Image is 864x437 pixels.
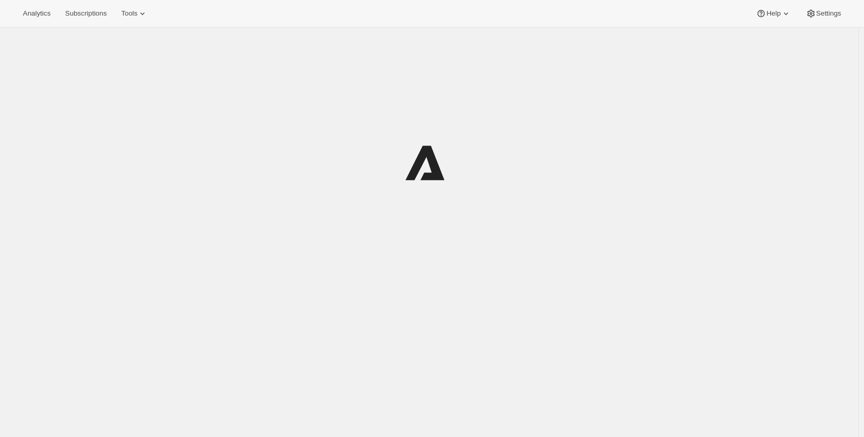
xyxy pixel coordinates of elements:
button: Analytics [17,6,57,21]
span: Analytics [23,9,50,18]
span: Help [766,9,780,18]
span: Tools [121,9,137,18]
button: Tools [115,6,154,21]
button: Settings [800,6,847,21]
span: Subscriptions [65,9,107,18]
span: Settings [816,9,841,18]
button: Subscriptions [59,6,113,21]
button: Help [750,6,797,21]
